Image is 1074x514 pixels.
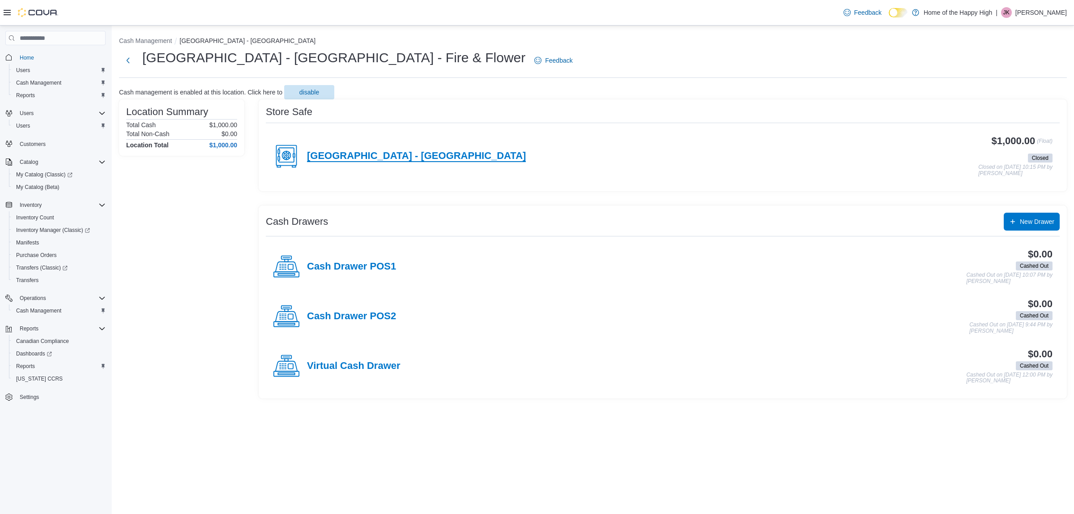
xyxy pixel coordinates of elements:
span: Feedback [545,56,572,65]
button: Next [119,51,137,69]
a: Dashboards [9,347,109,360]
span: My Catalog (Classic) [16,171,72,178]
button: Home [2,51,109,64]
p: Cash management is enabled at this location. Click here to [119,89,282,96]
span: Dark Mode [889,17,889,18]
button: Users [9,120,109,132]
button: Inventory [16,200,45,210]
span: Users [13,120,106,131]
button: Reports [9,360,109,373]
p: Cashed Out on [DATE] 10:07 PM by [PERSON_NAME] [966,272,1053,284]
p: $0.00 [222,130,237,137]
span: [US_STATE] CCRS [16,375,63,382]
a: Inventory Manager (Classic) [13,225,94,236]
span: Inventory Manager (Classic) [16,227,90,234]
a: Transfers (Classic) [9,261,109,274]
button: Customers [2,137,109,150]
nav: An example of EuiBreadcrumbs [119,36,1067,47]
span: Feedback [854,8,882,17]
h4: Location Total [126,141,169,149]
span: Inventory [16,200,106,210]
p: Closed on [DATE] 10:15 PM by [PERSON_NAME] [978,164,1053,176]
h3: $0.00 [1028,249,1053,260]
a: Cash Management [13,77,65,88]
span: Operations [20,295,46,302]
span: Users [16,67,30,74]
span: Manifests [13,237,106,248]
span: Reports [16,92,35,99]
span: Inventory [20,201,42,209]
span: Cash Management [16,79,61,86]
button: Catalog [16,157,42,167]
a: Transfers [13,275,42,286]
a: Reports [13,361,38,372]
h4: Cash Drawer POS2 [307,311,396,322]
button: disable [284,85,334,99]
a: Canadian Compliance [13,336,72,347]
button: Transfers [9,274,109,287]
h3: $1,000.00 [992,136,1036,146]
a: Reports [13,90,38,101]
span: Washington CCRS [13,373,106,384]
button: Reports [2,322,109,335]
span: Cashed Out [1016,261,1053,270]
button: New Drawer [1004,213,1060,231]
p: | [996,7,997,18]
p: Cashed Out on [DATE] 12:00 PM by [PERSON_NAME] [966,372,1053,384]
h6: Total Non-Cash [126,130,170,137]
span: Cashed Out [1020,362,1048,370]
span: My Catalog (Beta) [13,182,106,193]
h4: Virtual Cash Drawer [307,360,401,372]
input: Dark Mode [889,8,908,17]
a: My Catalog (Beta) [13,182,63,193]
a: Transfers (Classic) [13,262,71,273]
a: Customers [16,139,49,150]
span: Catalog [20,158,38,166]
span: Canadian Compliance [16,338,69,345]
span: Inventory Count [16,214,54,221]
a: Cash Management [13,305,65,316]
span: Reports [16,363,35,370]
a: Home [16,52,38,63]
button: My Catalog (Beta) [9,181,109,193]
h6: Total Cash [126,121,156,128]
span: Transfers (Classic) [16,264,68,271]
span: Home [20,54,34,61]
span: Closed [1032,154,1048,162]
span: Operations [16,293,106,304]
button: Reports [16,323,42,334]
img: Cova [18,8,58,17]
a: Users [13,65,34,76]
span: Catalog [16,157,106,167]
button: Users [2,107,109,120]
h3: $0.00 [1028,299,1053,309]
span: Dashboards [16,350,52,357]
span: Dashboards [13,348,106,359]
button: Purchase Orders [9,249,109,261]
p: $1,000.00 [209,121,237,128]
button: Inventory Count [9,211,109,224]
span: Users [20,110,34,117]
a: Settings [16,392,43,403]
span: Cash Management [16,307,61,314]
span: Canadian Compliance [13,336,106,347]
a: Dashboards [13,348,55,359]
button: Cash Management [9,304,109,317]
h4: Cash Drawer POS1 [307,261,396,273]
a: Inventory Count [13,212,58,223]
span: Closed [1028,154,1053,163]
button: Users [9,64,109,77]
button: Manifests [9,236,109,249]
span: Cashed Out [1020,312,1048,320]
h3: $0.00 [1028,349,1053,360]
span: Home [16,51,106,63]
a: Manifests [13,237,43,248]
a: Inventory Manager (Classic) [9,224,109,236]
span: Transfers [16,277,38,284]
span: My Catalog (Beta) [16,184,60,191]
span: Reports [13,90,106,101]
button: Catalog [2,156,109,168]
button: Operations [16,293,50,304]
a: Feedback [531,51,576,69]
button: Settings [2,390,109,403]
